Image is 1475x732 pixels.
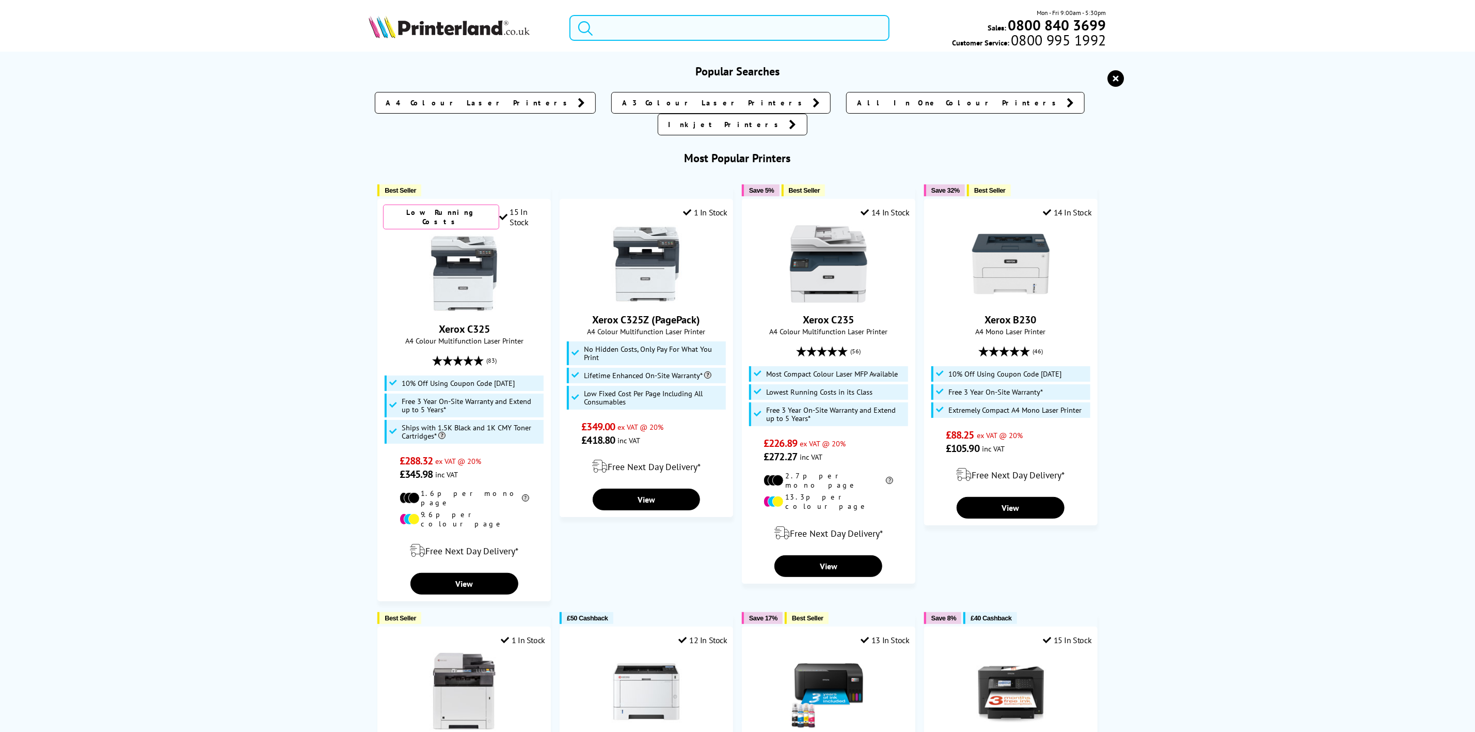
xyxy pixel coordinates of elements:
[593,489,701,510] a: View
[584,345,723,362] span: No Hidden Costs, Only Pay For What You Print
[977,430,1023,440] span: ex VAT @ 20%
[790,294,867,305] a: Xerox C235
[749,186,774,194] span: Save 5%
[385,614,416,622] span: Best Seller
[800,439,846,448] span: ex VAT @ 20%
[683,207,727,217] div: 1 In Stock
[584,390,723,406] span: Low Fixed Cost Per Page Including All Consumables
[948,388,1043,396] span: Free 3 Year On-Site Warranty*
[569,15,889,41] input: Search product or bran
[963,612,1017,624] button: £40 Cashback
[617,435,640,445] span: inc VAT
[402,397,541,414] span: Free 3 Year On-Site Warranty and Extend up to 5 Years*
[369,15,530,38] img: Printerland Logo
[669,119,784,130] span: Inkjet Printers
[617,422,663,432] span: ex VAT @ 20%
[764,437,797,450] span: £226.89
[792,614,823,622] span: Best Seller
[946,428,974,442] span: £88.25
[386,98,573,108] span: A4 Colour Laser Printers
[742,612,783,624] button: Save 17%
[622,98,807,108] span: A3 Colour Laser Printers
[608,653,685,730] img: Kyocera ECOSYS PA4000x
[782,184,826,196] button: Best Seller
[410,573,518,595] a: View
[971,614,1011,622] span: £40 Cashback
[435,456,481,466] span: ex VAT @ 20%
[972,653,1050,730] img: Epson WorkForce WF-7840DTWF
[948,406,1082,414] span: Extremely Compact A4 Mono Laser Printer
[764,450,797,463] span: £272.27
[985,313,1037,326] a: Xerox B230
[425,304,503,314] a: Xerox C325
[764,471,893,490] li: 2.7p per mono page
[1043,207,1091,217] div: 14 In Stock
[850,341,861,361] span: (56)
[931,186,960,194] span: Save 32%
[385,186,416,194] span: Best Seller
[435,470,458,479] span: inc VAT
[560,612,613,624] button: £50 Cashback
[400,510,529,528] li: 9.6p per colour page
[608,294,685,305] a: Xerox C325Z (PagePack)
[369,64,1106,79] h3: Popular Searches
[766,406,905,423] span: Free 3 Year On-Site Warranty and Extend up to 5 Years*
[790,225,867,303] img: Xerox C235
[982,444,1005,454] span: inc VAT
[748,326,910,336] span: A4 Colour Multifunction Laser Printer
[800,452,822,462] span: inc VAT
[402,379,515,387] span: 10% Off Using Coupon Code [DATE]
[1033,341,1043,361] span: (46)
[400,454,433,468] span: £288.32
[1037,8,1106,18] span: Mon - Fri 9:00am - 5:30pm
[439,322,490,336] a: Xerox C325
[764,492,893,511] li: 13.3p per colour page
[972,294,1050,305] a: Xerox B230
[565,452,727,481] div: modal_delivery
[957,497,1065,519] a: View
[748,519,910,548] div: modal_delivery
[1009,35,1106,45] span: 0800 995 1992
[608,225,685,303] img: Xerox C325Z (PagePack)
[974,186,1006,194] span: Best Seller
[375,92,596,114] a: A4 Colour Laser Printers
[400,489,529,507] li: 1.6p per mono page
[425,235,503,312] img: Xerox C325
[789,186,820,194] span: Best Seller
[501,635,545,645] div: 1 In Stock
[565,326,727,336] span: A4 Colour Multifunction Laser Printer
[952,35,1106,48] span: Customer Service:
[584,371,711,380] span: Lifetime Enhanced On-Site Warranty*
[972,225,1050,303] img: Xerox B230
[967,184,1011,196] button: Best Seller
[1043,635,1091,645] div: 15 In Stock
[383,536,545,565] div: modal_delivery
[425,653,503,730] img: Kyocera ECOSYS M5526cdw
[931,614,956,622] span: Save 8%
[582,420,615,433] span: £349.00
[861,635,910,645] div: 13 In Stock
[400,468,433,481] span: £345.98
[766,388,873,396] span: Lowest Running Costs in its Class
[611,92,831,114] a: A3 Colour Laser Printers
[749,614,778,622] span: Save 17%
[582,433,615,447] span: £418.80
[486,351,497,370] span: (83)
[774,555,882,577] a: View
[383,336,545,346] span: A4 Colour Multifunction Laser Printer
[1008,15,1106,35] b: 0800 840 3699
[369,15,557,40] a: Printerland Logo
[593,313,701,326] a: Xerox C325Z (PagePack)
[946,442,979,455] span: £105.90
[1007,20,1106,30] a: 0800 840 3699
[766,370,898,378] span: Most Compact Colour Laser MFP Available
[369,151,1106,165] h3: Most Popular Printers
[790,653,867,730] img: Epson EcoTank ET-2862
[499,207,545,227] div: 15 In Stock
[658,114,807,135] a: Inkjet Printers
[383,205,499,229] div: Low Running Costs
[377,612,421,624] button: Best Seller
[988,23,1007,33] span: Sales:
[402,424,541,440] span: Ships with 1.5K Black and 1K CMY Toner Cartridges*
[930,326,1092,336] span: A4 Mono Laser Printer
